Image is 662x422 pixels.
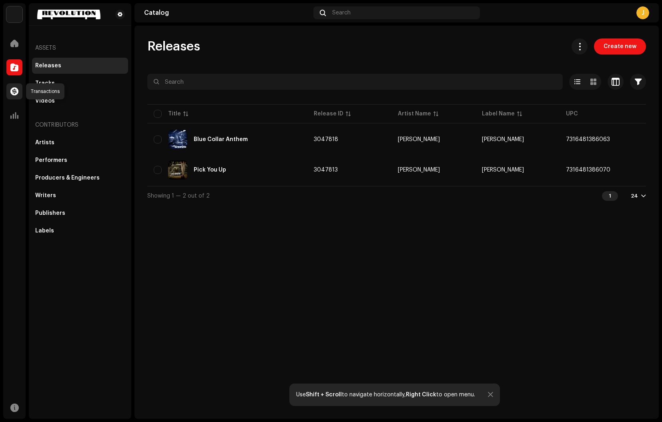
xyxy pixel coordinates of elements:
[636,6,649,19] div: J
[482,110,515,118] div: Label Name
[6,6,22,22] img: acab2465-393a-471f-9647-fa4d43662784
[32,75,128,91] re-m-nav-item: Tracks
[314,137,338,142] span: 3047818
[406,392,436,398] strong: Right Click
[147,193,210,199] span: Showing 1 — 2 out of 2
[566,137,610,142] span: 7316481386063
[398,110,431,118] div: Artist Name
[306,392,342,398] strong: Shift + Scroll
[35,192,56,199] div: Writers
[35,139,54,146] div: Artists
[35,63,61,69] div: Releases
[194,137,248,142] div: Blue Collar Anthem
[168,130,187,149] img: 1cd2ce55-5467-43b1-93e4-b5082d78fd0b
[32,115,128,135] re-a-nav-header: Contributors
[482,167,524,173] span: J. Johnson
[32,93,128,109] re-m-nav-item: Videos
[35,175,100,181] div: Producers & Engineers
[32,152,128,168] re-m-nav-item: Performers
[32,38,128,58] re-a-nav-header: Assets
[35,98,55,104] div: Videos
[594,38,646,55] button: Create new
[332,10,351,16] span: Search
[35,80,55,87] div: Tracks
[168,110,181,118] div: Title
[194,167,226,173] div: Pick You Up
[35,228,54,234] div: Labels
[398,137,469,142] span: J. Johnson
[566,167,610,173] span: 7316481386070
[602,191,618,201] div: 1
[35,157,67,164] div: Performers
[168,160,187,180] img: 4a6a2b93-1cc9-45b0-94cb-25a50f576cb2
[147,74,563,90] input: Search
[35,210,65,216] div: Publishers
[32,135,128,151] re-m-nav-item: Artists
[147,38,200,55] span: Releases
[398,137,440,142] div: [PERSON_NAME]
[32,205,128,221] re-m-nav-item: Publishers
[35,10,102,19] img: 3f60665a-d4a2-4cbe-9b65-78d69527f472
[398,167,469,173] span: J. Johnson
[631,193,638,199] div: 24
[398,167,440,173] div: [PERSON_NAME]
[32,223,128,239] re-m-nav-item: Labels
[604,38,636,55] span: Create new
[314,110,343,118] div: Release ID
[144,10,310,16] div: Catalog
[482,137,524,142] span: J. Johnson
[32,170,128,186] re-m-nav-item: Producers & Engineers
[296,392,475,398] div: Use to navigate horizontally, to open menu.
[32,188,128,204] re-m-nav-item: Writers
[314,167,338,173] span: 3047813
[32,58,128,74] re-m-nav-item: Releases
